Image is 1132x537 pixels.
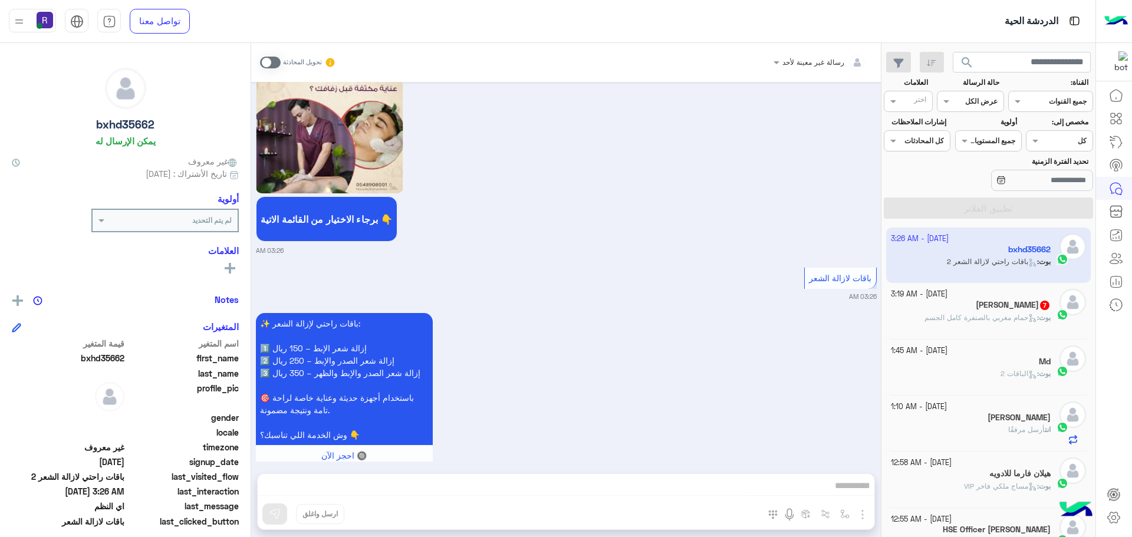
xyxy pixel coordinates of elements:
[953,52,982,77] button: search
[1037,482,1051,490] b: :
[256,313,433,445] p: 13/10/2025, 3:26 AM
[1059,457,1086,484] img: defaultAdmin.png
[96,136,156,146] h6: يمكن الإرسال له
[956,117,1017,127] label: أولوية
[127,352,239,364] span: first_name
[127,470,239,483] span: last_visited_flow
[127,426,239,439] span: locale
[12,295,23,306] img: add
[924,313,1037,322] span: حمام مغربي بالصنفرة كامل الجسم
[964,482,1037,490] span: مساج ملكي فاخر VIP
[988,413,1051,423] h5: Ali
[891,345,947,357] small: [DATE] - 1:45 AM
[891,514,952,525] small: [DATE] - 12:55 AM
[12,515,124,528] span: باقات لازالة الشعر
[33,296,42,305] img: notes
[1039,357,1051,367] h5: Md
[1039,482,1051,490] span: بوت
[914,94,928,108] div: اختر
[283,58,322,67] small: تحويل المحادثة
[12,337,124,350] span: قيمة المتغير
[97,9,121,34] a: tab
[1059,345,1086,372] img: defaultAdmin.png
[127,411,239,424] span: gender
[127,500,239,512] span: last_message
[12,411,124,424] span: null
[127,367,239,380] span: last_name
[127,485,239,498] span: last_interaction
[127,382,239,409] span: profile_pic
[1008,425,1045,434] span: أرسل مرفقًا
[12,470,124,483] span: باقات راحتي لازالة الشعر 2
[127,441,239,453] span: timezone
[95,382,124,411] img: defaultAdmin.png
[960,55,974,70] span: search
[12,14,27,29] img: profile
[106,68,146,108] img: defaultAdmin.png
[12,500,124,512] span: اي النظم
[1039,369,1051,378] span: بوت
[1057,477,1068,489] img: WhatsApp
[989,469,1051,479] h5: هيلان فارما للادويه
[943,525,1051,535] h5: HSE Officer Gohar Ali
[1059,289,1086,315] img: defaultAdmin.png
[127,456,239,468] span: signup_date
[1045,425,1051,434] span: انت
[296,504,344,524] button: ارسل واغلق
[885,77,928,88] label: العلامات
[12,426,124,439] span: null
[1028,117,1088,127] label: مخصص إلى:
[256,50,404,193] img: Q2FwdHVyZSAoMykucG5n.png
[1037,313,1051,322] b: :
[1104,9,1128,34] img: Logo
[1005,14,1058,29] p: الدردشة الحية
[891,289,947,300] small: [DATE] - 3:19 AM
[130,9,190,34] a: تواصل معنا
[1057,365,1068,377] img: WhatsApp
[70,15,84,28] img: tab
[146,167,227,180] span: تاريخ الأشتراك : [DATE]
[1039,313,1051,322] span: بوت
[891,401,947,413] small: [DATE] - 1:10 AM
[1057,309,1068,321] img: WhatsApp
[1057,421,1068,433] img: WhatsApp
[215,294,239,305] h6: Notes
[782,58,844,67] span: رسالة غير معينة لأحد
[96,118,154,131] h5: bxhd35662
[976,300,1051,310] h5: ابو محمد
[1067,14,1082,28] img: tab
[192,216,232,225] b: لم يتم التحديد
[939,77,999,88] label: حالة الرسالة
[188,155,239,167] span: غير معروف
[1059,401,1086,428] img: defaultAdmin.png
[261,213,393,225] span: برجاء الاختيار من القائمة الاتية 👇
[849,292,877,301] small: 03:26 AM
[203,321,239,332] h6: المتغيرات
[891,457,952,469] small: [DATE] - 12:58 AM
[12,245,239,256] h6: العلامات
[1001,369,1037,378] span: الباقات 2
[218,193,239,204] h6: أولوية
[12,441,124,453] span: غير معروف
[127,515,239,528] span: last_clicked_button
[1107,51,1128,73] img: 322853014244696
[103,15,116,28] img: tab
[1055,490,1097,531] img: hulul-logo.png
[956,156,1088,167] label: تحديد الفترة الزمنية
[321,450,367,460] span: 🔘 احجز الآن
[1040,301,1049,310] span: 7
[12,456,124,468] span: 2025-10-13T00:25:10.825Z
[12,485,124,498] span: 2025-10-13T00:26:53.788Z
[12,352,124,364] span: bxhd35662
[37,12,53,28] img: userImage
[256,246,284,255] small: 03:26 AM
[809,273,871,283] span: باقات لازالة الشعر
[1010,77,1089,88] label: القناة:
[1037,369,1051,378] b: :
[127,337,239,350] span: اسم المتغير
[885,117,946,127] label: إشارات الملاحظات
[884,197,1093,219] button: تطبيق الفلاتر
